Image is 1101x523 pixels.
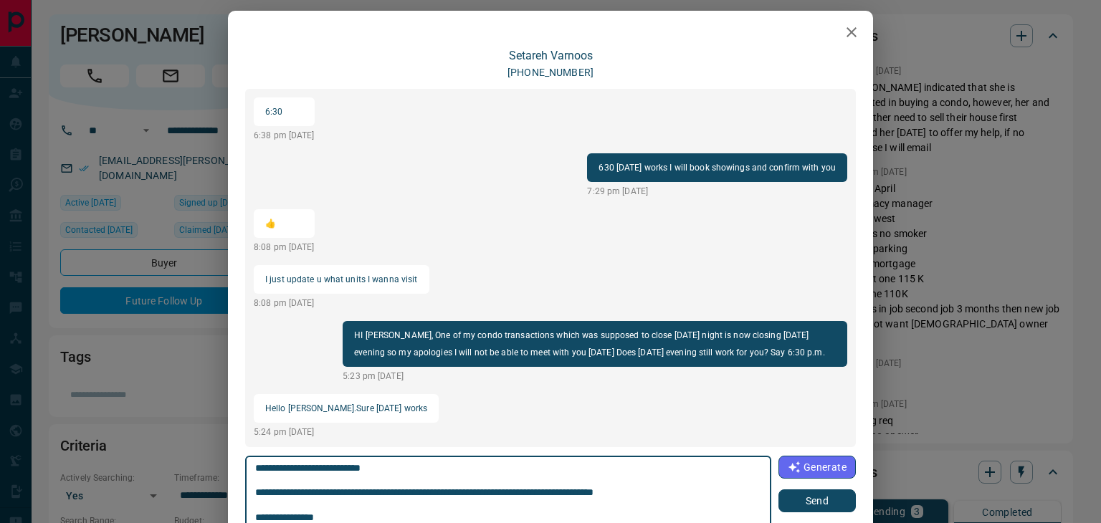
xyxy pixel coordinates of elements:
[354,327,836,361] p: HI [PERSON_NAME], One of my condo transactions which was supposed to close [DATE] night is now cl...
[778,456,856,479] button: Generate
[509,49,593,62] a: Setareh Varnoos
[599,159,836,176] p: 630 [DATE] works I will book showings and confirm with you
[265,215,303,232] p: 👍
[343,370,847,383] p: 5:23 pm [DATE]
[254,426,439,438] p: 5:24 pm [DATE]
[254,297,429,310] p: 8:08 pm [DATE]
[507,65,594,80] p: [PHONE_NUMBER]
[265,400,427,417] p: Hello [PERSON_NAME].Sure [DATE] works
[265,103,303,120] p: 6:30
[587,185,847,198] p: 7:29 pm [DATE]
[254,129,315,142] p: 6:38 pm [DATE]
[254,241,315,254] p: 8:08 pm [DATE]
[265,271,418,288] p: I just update u what units I wanna visit
[778,489,856,512] button: Send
